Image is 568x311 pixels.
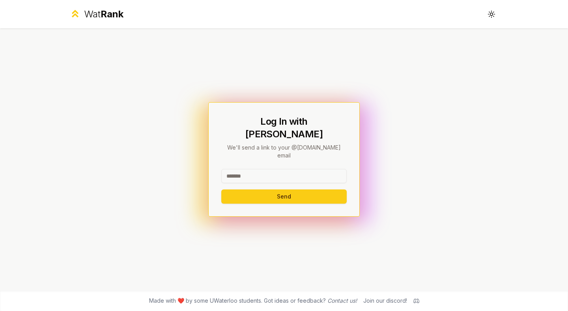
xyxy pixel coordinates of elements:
[363,297,407,305] div: Join our discord!
[221,189,347,204] button: Send
[221,144,347,159] p: We'll send a link to your @[DOMAIN_NAME] email
[327,297,357,304] a: Contact us!
[69,8,123,21] a: WatRank
[84,8,123,21] div: Wat
[149,297,357,305] span: Made with ❤️ by some UWaterloo students. Got ideas or feedback?
[101,8,123,20] span: Rank
[221,115,347,141] h1: Log In with [PERSON_NAME]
